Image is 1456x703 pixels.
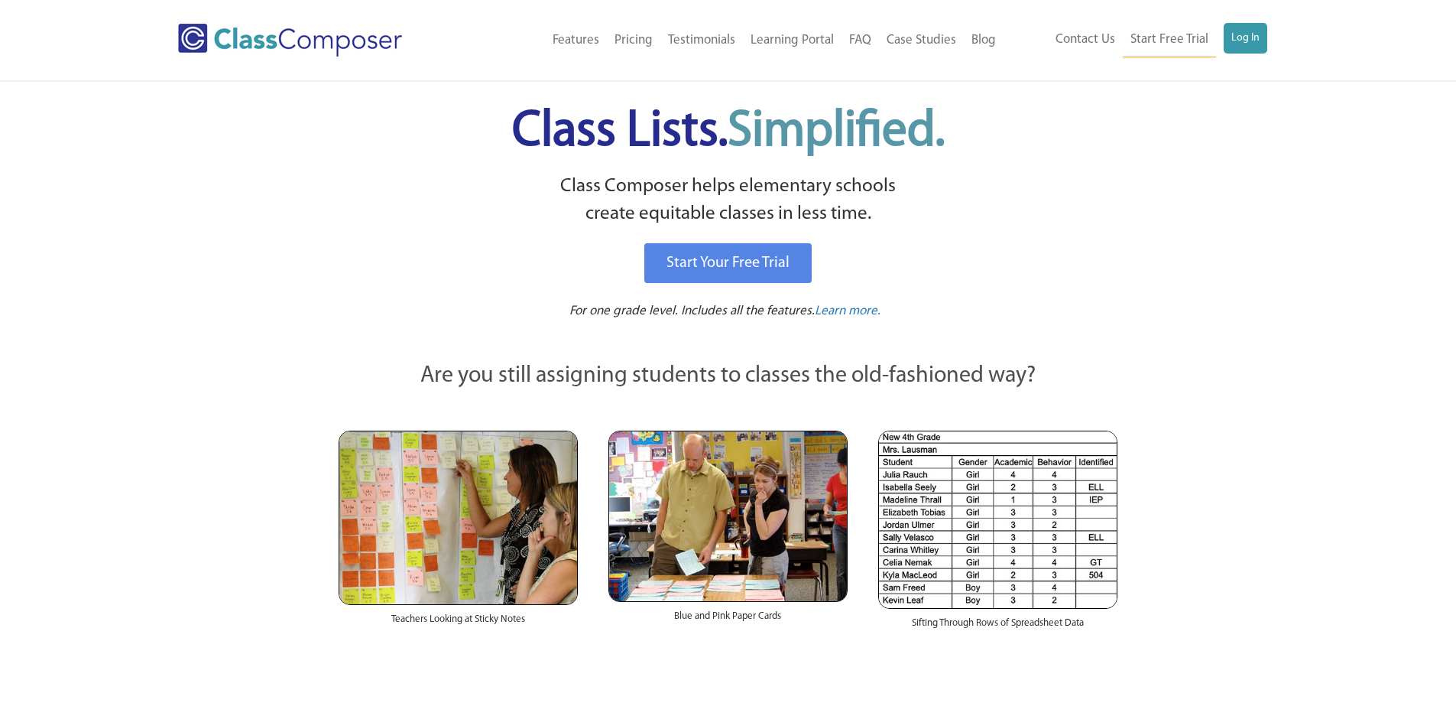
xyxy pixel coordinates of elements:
span: For one grade level. Includes all the features. [569,304,815,317]
span: Simplified. [728,107,945,157]
img: Class Composer [178,24,402,57]
a: Testimonials [660,24,743,57]
a: Start Your Free Trial [644,243,812,283]
span: Start Your Free Trial [666,255,790,271]
img: Blue and Pink Paper Cards [608,431,848,601]
a: Case Studies [879,24,964,57]
p: Are you still assigning students to classes the old-fashioned way? [339,360,1118,393]
a: Learning Portal [743,24,841,57]
a: Features [545,24,607,57]
div: Teachers Looking at Sticky Notes [339,605,578,642]
a: Log In [1224,23,1267,54]
span: Learn more. [815,304,880,317]
a: Start Free Trial [1123,23,1216,57]
p: Class Composer helps elementary schools create equitable classes in less time. [336,173,1120,229]
span: Class Lists. [512,107,945,157]
nav: Header Menu [1004,23,1267,57]
img: Spreadsheets [878,431,1117,609]
div: Sifting Through Rows of Spreadsheet Data [878,609,1117,646]
a: FAQ [841,24,879,57]
div: Blue and Pink Paper Cards [608,602,848,639]
nav: Header Menu [465,24,1004,57]
a: Learn more. [815,302,880,321]
a: Contact Us [1048,23,1123,57]
a: Blog [964,24,1004,57]
a: Pricing [607,24,660,57]
img: Teachers Looking at Sticky Notes [339,431,578,605]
